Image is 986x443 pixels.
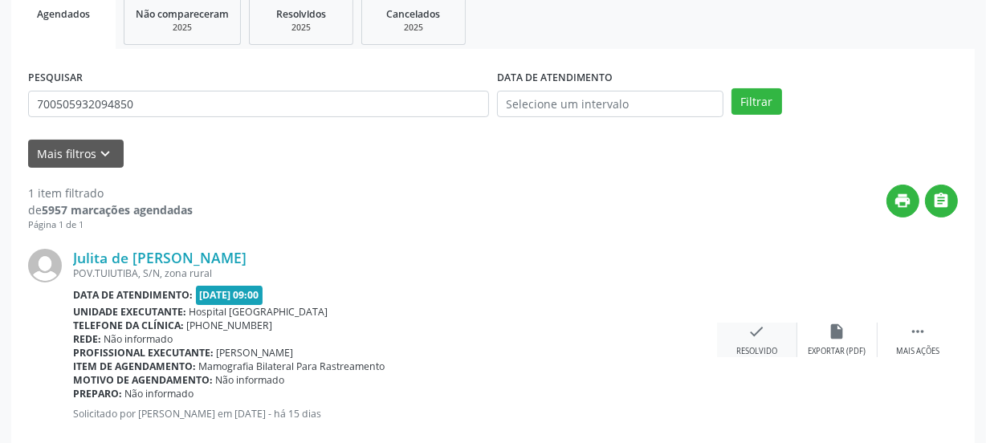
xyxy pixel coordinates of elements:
[217,346,294,360] span: [PERSON_NAME]
[73,305,186,319] b: Unidade executante:
[104,332,173,346] span: Não informado
[373,22,454,34] div: 2025
[387,7,441,21] span: Cancelados
[73,332,101,346] b: Rede:
[42,202,193,217] strong: 5957 marcações agendadas
[497,91,723,118] input: Selecione um intervalo
[136,7,229,21] span: Não compareceram
[73,249,246,266] a: Julita de [PERSON_NAME]
[73,360,196,373] b: Item de agendamento:
[73,387,122,400] b: Preparo:
[187,319,273,332] span: [PHONE_NUMBER]
[97,145,115,163] i: keyboard_arrow_down
[909,323,927,340] i: 
[925,185,958,217] button: 
[73,319,184,332] b: Telefone da clínica:
[28,66,83,91] label: PESQUISAR
[196,286,263,304] span: [DATE] 09:00
[886,185,919,217] button: print
[125,387,194,400] span: Não informado
[748,323,766,340] i: check
[73,407,717,421] p: Solicitado por [PERSON_NAME] em [DATE] - há 15 dias
[28,218,193,232] div: Página 1 de 1
[736,346,777,357] div: Resolvido
[199,360,385,373] span: Mamografia Bilateral Para Rastreamento
[28,91,489,118] input: Nome, CNS
[73,288,193,302] b: Data de atendimento:
[497,66,613,91] label: DATA DE ATENDIMENTO
[28,249,62,282] img: img
[933,192,951,209] i: 
[28,140,124,168] button: Mais filtroskeyboard_arrow_down
[894,192,912,209] i: print
[73,373,213,387] b: Motivo de agendamento:
[189,305,328,319] span: Hospital [GEOGRAPHIC_DATA]
[731,88,782,116] button: Filtrar
[216,373,285,387] span: Não informado
[136,22,229,34] div: 2025
[896,346,939,357] div: Mais ações
[809,346,866,357] div: Exportar (PDF)
[73,346,214,360] b: Profissional executante:
[829,323,846,340] i: insert_drive_file
[73,266,717,280] div: POV.TUIUTIBA, S/N, zona rural
[37,7,90,21] span: Agendados
[28,201,193,218] div: de
[276,7,326,21] span: Resolvidos
[261,22,341,34] div: 2025
[28,185,193,201] div: 1 item filtrado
